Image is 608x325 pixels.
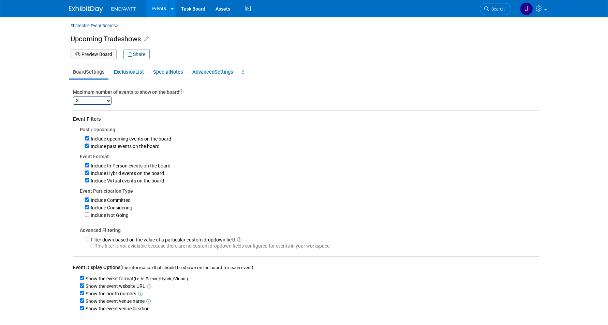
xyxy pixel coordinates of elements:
[89,144,160,149] label: Include past events on the board
[123,49,150,59] button: Share
[214,69,233,75] span: Settings
[89,212,129,218] label: Include Not Going
[73,264,539,271] div: Event Display Options
[71,21,116,30] a: Shareable Event Boards
[84,276,188,281] label: Show the event format
[89,136,171,142] label: Include upcoming events on the board
[80,227,539,234] div: Advanced Filtering
[489,6,505,12] span: Search
[111,6,136,12] span: EMD/AV/TT
[85,242,539,249] div: This filter is not avialable because there are no custom dropdown fields configured for events in...
[80,153,539,160] div: Event Format
[480,3,511,15] a: Search
[80,188,539,194] div: Event Participation Type
[80,126,539,133] div: Past / Upcoming
[84,306,150,311] label: Show the event venue location
[84,283,145,289] label: Show the event website URL
[110,65,148,78] a: ExclusionList
[89,197,131,203] label: Include Committed
[84,298,145,304] label: Show the event venue name
[71,49,117,59] button: Preview Board
[89,163,170,168] label: Include In-Person events on the board
[89,171,164,176] label: Include Hybrid events on the board
[120,265,253,270] span: (the information that should be shown on the board for each event)
[73,116,539,123] div: Event Filters
[89,237,235,242] label: Filter down based on the value of a particular custom dropdown field
[149,65,187,78] a: SpecialNotes
[116,23,118,28] span: >
[73,69,86,75] span: Board
[134,277,188,281] span: (i.e. In-Person/Hybrid/Virtual)
[89,205,132,210] label: Include Considering
[135,69,144,75] span: List
[69,6,103,13] img: ExhibitDay
[520,2,533,15] img: Jolene Rheault
[153,69,170,75] span: Special
[73,89,539,95] div: Maximum number of events to show on the board
[84,291,136,296] label: Show the booth number
[188,65,237,78] a: AdvancedSettings
[71,35,141,43] span: Upcoming Tradeshows
[89,178,164,183] label: Include Virtual events on the board
[69,65,108,78] a: BoardSettings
